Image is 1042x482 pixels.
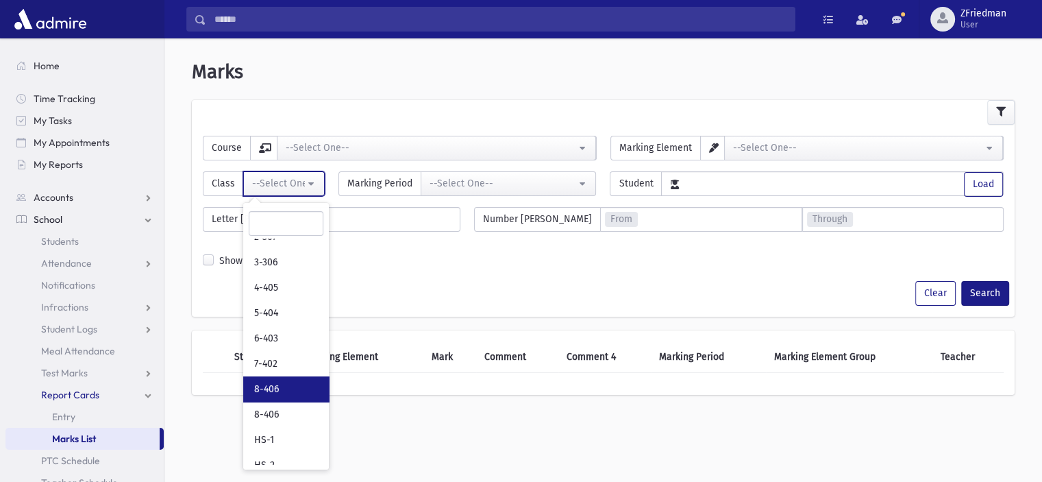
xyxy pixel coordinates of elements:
[5,55,164,77] a: Home
[423,341,476,373] th: Mark
[5,252,164,274] a: Attendance
[297,341,423,373] th: Marking Element
[5,296,164,318] a: Infractions
[430,176,576,191] div: --Select One--
[960,19,1006,30] span: User
[41,301,88,313] span: Infractions
[249,211,323,236] input: Search
[252,176,305,191] div: --Select One--
[41,367,88,379] span: Test Marks
[961,281,1009,306] button: Search
[243,171,325,196] button: --Select One--
[203,136,251,160] span: Course
[254,357,277,371] span: 7-402
[610,136,701,160] span: Marking Element
[476,341,558,373] th: Comment
[5,186,164,208] a: Accounts
[254,281,278,295] span: 4-405
[41,455,100,467] span: PTC Schedule
[5,362,164,384] a: Test Marks
[34,93,95,105] span: Time Tracking
[41,235,79,248] span: Students
[203,207,321,232] span: Letter [PERSON_NAME]
[5,88,164,110] a: Time Tracking
[651,341,766,373] th: Marking Period
[52,433,96,445] span: Marks List
[34,115,72,127] span: My Tasks
[254,332,278,346] span: 6-403
[11,5,90,33] img: AdmirePro
[254,459,275,472] span: HS-2
[807,212,853,227] span: Through
[34,213,62,226] span: School
[5,340,164,362] a: Meal Attendance
[960,8,1006,19] span: ZFriedman
[277,136,596,160] button: --Select One--
[932,341,1004,373] th: Teacher
[203,171,244,196] span: Class
[41,279,95,291] span: Notifications
[192,60,243,83] span: Marks
[34,60,60,72] span: Home
[41,323,97,335] span: Student Logs
[964,172,1003,197] button: Load
[206,7,795,32] input: Search
[5,132,164,154] a: My Appointments
[766,341,932,373] th: Marking Element Group
[558,341,651,373] th: Comment 4
[5,384,164,406] a: Report Cards
[254,306,278,320] span: 5-404
[610,171,662,196] span: Student
[34,191,73,204] span: Accounts
[34,136,110,149] span: My Appointments
[338,171,421,196] span: Marking Period
[52,411,75,423] span: Entry
[254,433,274,447] span: HS-1
[41,389,99,401] span: Report Cards
[5,230,164,252] a: Students
[41,345,115,357] span: Meal Attendance
[219,254,330,268] label: Show Only Missing Marks
[226,341,297,373] th: Student
[474,207,601,232] span: Number [PERSON_NAME]
[5,208,164,230] a: School
[286,141,576,155] div: --Select One--
[34,158,83,171] span: My Reports
[605,212,638,227] span: From
[254,230,277,244] span: 2-307
[5,154,164,176] a: My Reports
[254,408,279,422] span: 8-406
[41,257,92,269] span: Attendance
[5,450,164,472] a: PTC Schedule
[254,383,279,396] span: 8-406
[724,136,1004,160] button: --Select One--
[5,318,164,340] a: Student Logs
[5,428,160,450] a: Marks List
[254,256,277,269] span: 3-306
[915,281,956,306] button: Clear
[5,274,164,296] a: Notifications
[421,171,596,196] button: --Select One--
[5,110,164,132] a: My Tasks
[733,141,984,155] div: --Select One--
[5,406,164,428] a: Entry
